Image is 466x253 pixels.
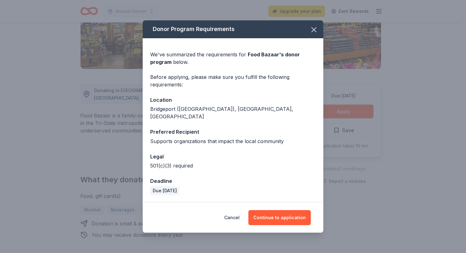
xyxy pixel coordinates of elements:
div: 501(c)(3) required [150,162,316,169]
div: Location [150,96,316,104]
button: Cancel [224,210,240,225]
div: Due [DATE] [150,186,179,195]
div: Before applying, please make sure you fulfill the following requirements: [150,73,316,88]
div: We've summarized the requirements for below. [150,51,316,66]
div: Legal [150,152,316,161]
div: Supports organizations that impact the local community [150,137,316,145]
div: Deadline [150,177,316,185]
div: Preferred Recipient [150,128,316,136]
button: Continue to application [248,210,311,225]
div: Bridgeport ([GEOGRAPHIC_DATA]), [GEOGRAPHIC_DATA], [GEOGRAPHIC_DATA] [150,105,316,120]
div: Donor Program Requirements [143,20,323,38]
